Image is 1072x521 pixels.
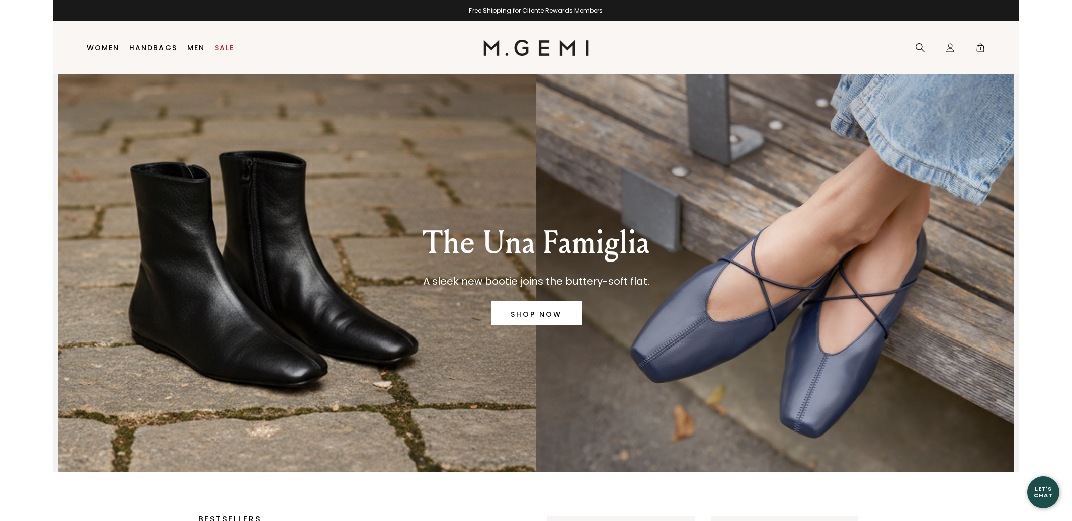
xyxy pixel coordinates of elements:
a: Men [187,44,205,52]
div: Let's Chat [1027,486,1059,498]
p: A sleek new bootie joins the buttery-soft flat. [423,273,649,289]
a: SHOP NOW [491,301,582,325]
img: M.Gemi [483,40,589,56]
a: Sale [215,44,234,52]
a: Women [87,44,119,52]
a: Handbags [129,44,177,52]
p: The Una Famiglia [423,225,649,261]
div: Free Shipping for Cliente Rewards Members [53,7,1019,15]
span: 1 [975,45,985,55]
